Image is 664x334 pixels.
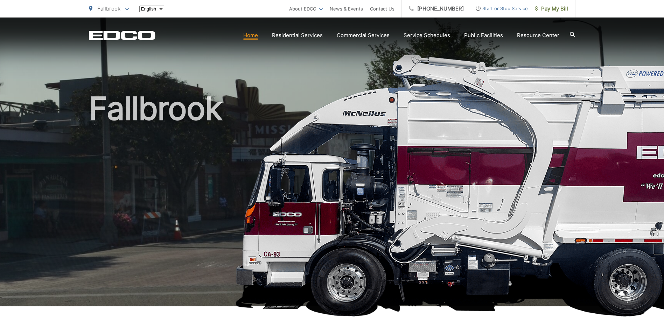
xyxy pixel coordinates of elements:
a: News & Events [330,5,363,13]
h1: Fallbrook [89,91,575,313]
select: Select a language [139,6,164,12]
a: Public Facilities [464,31,503,40]
a: EDCD logo. Return to the homepage. [89,30,155,40]
span: Fallbrook [97,5,120,12]
a: Home [243,31,258,40]
a: Contact Us [370,5,394,13]
a: Residential Services [272,31,323,40]
a: Service Schedules [404,31,450,40]
a: Commercial Services [337,31,390,40]
a: Resource Center [517,31,559,40]
a: About EDCO [289,5,323,13]
span: Pay My Bill [535,5,568,13]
